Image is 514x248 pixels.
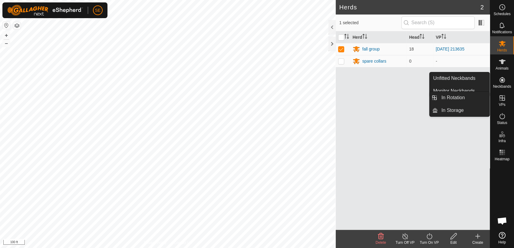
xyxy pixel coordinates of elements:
[430,92,489,104] li: In Rotation
[492,30,512,34] span: Notifications
[493,212,511,230] div: Open chat
[496,67,509,70] span: Animals
[393,240,417,245] div: Turn Off VP
[362,35,367,40] p-sorticon: Activate to sort
[417,240,441,245] div: Turn On VP
[409,59,411,64] span: 0
[430,104,489,116] li: In Storage
[430,72,489,84] a: Unfitted Neckbands
[3,32,10,39] button: +
[497,121,507,125] span: Status
[3,40,10,47] button: –
[376,240,386,245] span: Delete
[420,35,424,40] p-sorticon: Activate to sort
[497,48,507,52] span: Herds
[409,47,414,51] span: 18
[499,103,505,106] span: VPs
[433,75,476,82] span: Unfitted Neckbands
[490,230,514,246] a: Help
[438,104,489,116] a: In Storage
[493,12,510,16] span: Schedules
[433,31,490,43] th: VP
[350,31,407,43] th: Herd
[3,22,10,29] button: Reset Map
[436,47,464,51] a: [DATE] 213635
[441,240,466,245] div: Edit
[438,92,489,104] a: In Rotation
[433,55,490,67] td: -
[344,35,349,40] p-sorticon: Activate to sort
[498,240,506,244] span: Help
[144,240,166,246] a: Privacy Policy
[480,3,484,12] span: 2
[339,20,401,26] span: 1 selected
[7,5,83,16] img: Gallagher Logo
[466,240,490,245] div: Create
[493,85,511,88] span: Neckbands
[174,240,192,246] a: Contact Us
[441,107,464,114] span: In Storage
[441,35,446,40] p-sorticon: Activate to sort
[362,46,380,52] div: fall group
[95,7,101,14] span: SE
[441,94,465,101] span: In Rotation
[495,157,509,161] span: Heatmap
[401,16,475,29] input: Search (S)
[407,31,433,43] th: Head
[498,139,506,143] span: Infra
[362,58,386,64] div: spare collars
[339,4,480,11] h2: Herds
[433,87,475,95] span: Monitor Neckbands
[430,85,489,97] a: Monitor Neckbands
[13,22,21,29] button: Map Layers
